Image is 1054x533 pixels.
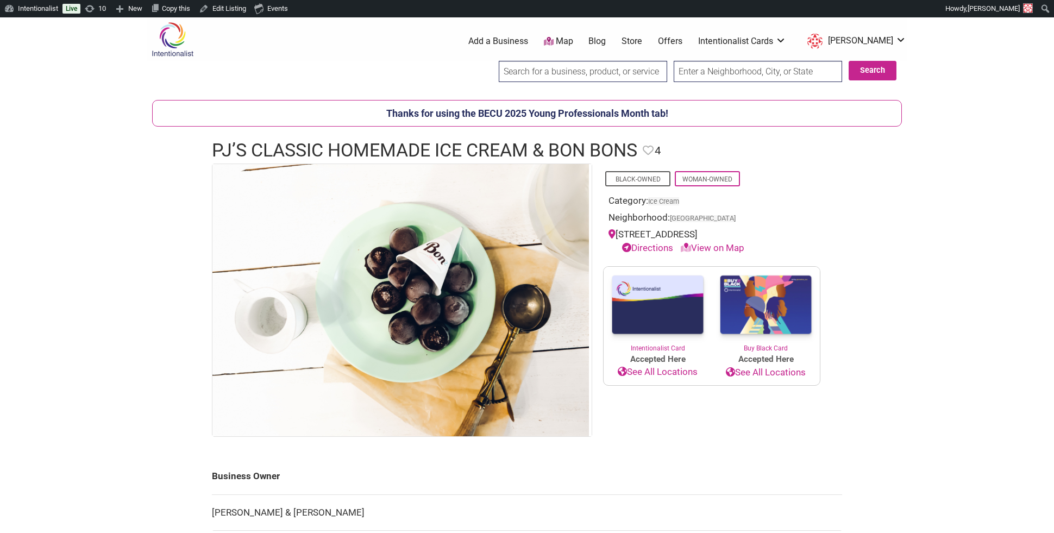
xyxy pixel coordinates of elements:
[712,366,820,380] a: See All Locations
[622,242,673,253] a: Directions
[622,35,642,47] a: Store
[544,35,573,48] a: Map
[802,32,906,51] li: Sarah-Studer
[212,494,842,531] td: [PERSON_NAME] & [PERSON_NAME]
[147,22,198,57] img: Intentionalist
[212,459,842,494] td: Business Owner
[608,211,815,228] div: Neighborhood:
[499,61,667,82] input: Search for a business, product, or service
[604,365,712,379] a: See All Locations
[608,228,815,255] div: [STREET_ADDRESS]
[670,215,736,222] span: [GEOGRAPHIC_DATA]
[588,35,606,47] a: Blog
[604,267,712,343] img: Intentionalist Card
[698,35,786,47] a: Intentionalist Cards
[802,32,906,51] a: [PERSON_NAME]
[212,137,637,164] h1: PJ’s Classic Homemade Ice Cream & Bon Bons
[62,4,80,14] a: Live
[643,145,654,156] i: Favorite
[604,353,712,366] span: Accepted Here
[616,175,661,183] a: Black-Owned
[658,35,682,47] a: Offers
[712,353,820,366] span: Accepted Here
[849,61,896,80] button: Search
[674,61,842,82] input: Enter a Neighborhood, City, or State
[682,175,732,183] a: Woman-Owned
[608,194,815,211] div: Category:
[655,142,661,159] span: 4
[712,267,820,344] img: Buy Black Card
[681,242,744,253] a: View on Map
[386,108,668,119] b: Thanks for using the BECU 2025 Young Professionals Month tab!
[712,267,820,354] a: Buy Black Card
[648,197,679,205] a: Ice Cream
[212,164,589,436] img: PJ's Classic Ice Cream & Bon Bons
[968,4,1020,12] span: [PERSON_NAME]
[468,35,528,47] a: Add a Business
[604,267,712,353] a: Intentionalist Card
